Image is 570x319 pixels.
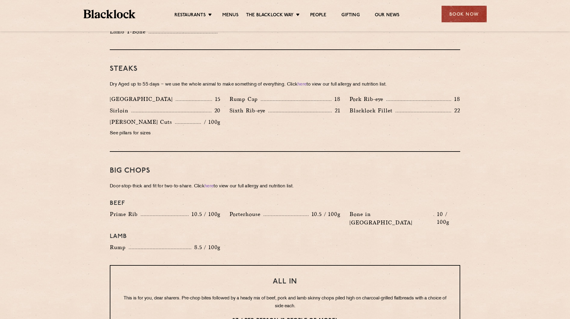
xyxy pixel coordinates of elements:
p: 20 [211,107,221,114]
p: Lamb T-Bone [110,27,149,36]
a: The Blacklock Way [246,12,294,19]
a: Gifting [341,12,359,19]
p: Sixth Rib-eye [230,106,268,115]
div: Book Now [442,6,487,22]
p: 18 [451,95,460,103]
p: 22 [451,107,460,114]
p: [GEOGRAPHIC_DATA] [110,95,176,103]
h3: Big Chops [110,167,460,175]
a: here [297,82,307,87]
p: Bone in [GEOGRAPHIC_DATA] [350,210,434,227]
p: 10.5 / 100g [189,210,220,218]
h4: Beef [110,200,460,207]
a: Restaurants [174,12,206,19]
p: 8.5 / 100g [191,243,220,251]
p: / 100g [201,118,220,126]
p: Rump [110,243,129,252]
p: Door-stop-thick and fit for two-to-share. Click to view our full allergy and nutrition list. [110,182,460,191]
p: See pillars for sizes [110,129,220,138]
a: People [310,12,326,19]
p: 15 [212,95,221,103]
p: Blacklock Fillet [350,106,396,115]
p: Prime Rib [110,210,141,218]
p: Porterhouse [230,210,263,218]
h3: All In [122,278,448,286]
p: 21 [332,107,340,114]
a: Menus [222,12,239,19]
a: Our News [375,12,400,19]
p: This is for you, dear sharers. Pre-chop bites followed by a heady mix of beef, pork and lamb skin... [122,295,448,310]
p: Rump Cap [230,95,261,103]
p: 18 [331,95,340,103]
a: here [205,184,214,189]
img: BL_Textured_Logo-footer-cropped.svg [84,10,136,18]
h3: Steaks [110,65,460,73]
p: Sirloin [110,106,131,115]
p: Dry Aged up to 55 days − we use the whole animal to make something of everything. Click to view o... [110,80,460,89]
p: [PERSON_NAME] Cuts [110,118,175,126]
p: 10 / 100g [434,210,460,226]
p: 10.5 / 100g [309,210,340,218]
p: Pork Rib-eye [350,95,386,103]
h4: Lamb [110,233,460,240]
